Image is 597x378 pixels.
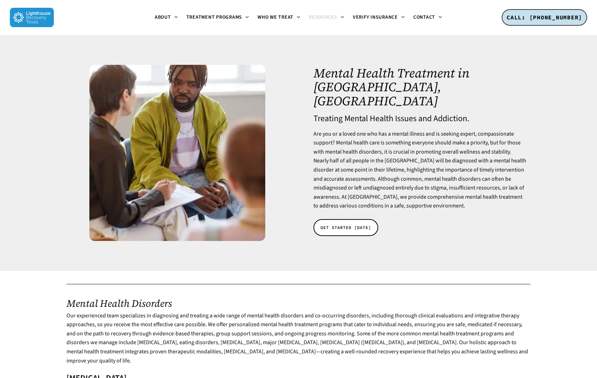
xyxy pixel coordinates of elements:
[258,14,293,21] span: Who We Treat
[253,15,305,20] a: Who We Treat
[151,15,182,20] a: About
[413,14,435,21] span: Contact
[313,130,526,211] p: Are you or a loved one who has a mental illness and is seeking expert, compassionate support? Men...
[502,9,587,26] a: CALL: [PHONE_NUMBER]
[155,14,171,21] span: About
[186,14,242,21] span: Treatment Programs
[10,8,54,27] img: Lighthouse Recovery Texas
[313,219,378,236] a: GET STARTED [DATE]
[507,14,582,21] span: CALL: [PHONE_NUMBER]
[349,15,409,20] a: Verify Insurance
[313,114,526,123] h4: Treating Mental Health Issues and Addiction.
[182,15,254,20] a: Treatment Programs
[320,224,371,231] span: GET STARTED [DATE]
[313,66,526,108] h1: Mental Health Treatment in [GEOGRAPHIC_DATA], [GEOGRAPHIC_DATA]
[353,14,398,21] span: Verify Insurance
[66,311,531,374] p: Our experienced team specializes in diagnosing and treating a wide range of mental health disorde...
[89,65,265,241] img: Vertical image of group of people talking to psychologist at session in the room
[409,15,446,20] a: Contact
[309,14,337,21] span: Resources
[66,298,531,309] h2: Mental Health Disorders
[305,15,349,20] a: Resources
